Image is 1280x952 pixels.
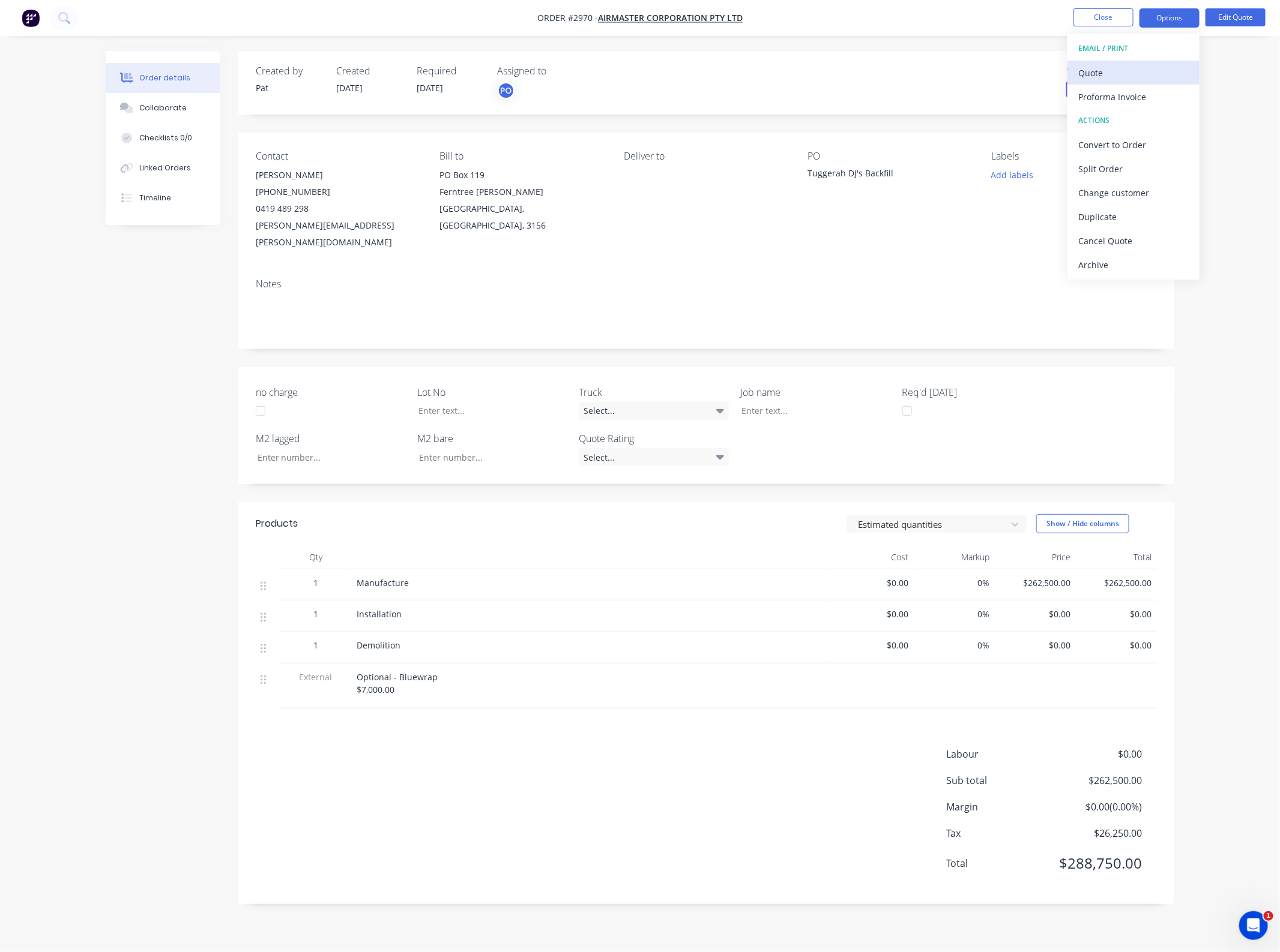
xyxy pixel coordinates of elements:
[313,608,318,620] span: 1
[22,9,40,27] img: Factory
[1078,184,1189,202] div: Change customer
[1078,41,1189,56] div: EMAIL / PRINT
[256,385,406,400] label: no charge
[313,576,318,589] span: 1
[1073,8,1134,26] button: Close
[1078,136,1189,154] div: Convert to Order
[256,431,406,446] label: M2 lagged
[1239,911,1268,940] iframe: Intercom live chat
[256,278,1156,290] div: Notes
[837,608,908,620] span: $0.00
[832,545,913,569] div: Cost
[1078,160,1189,178] div: Split Order
[1080,639,1152,651] span: $0.00
[497,82,515,100] button: PO
[417,385,567,400] label: Lot No
[946,856,1053,870] span: Total
[1078,256,1189,274] div: Archive
[357,671,438,695] span: Optional - Bluewrap $7,000.00
[256,65,322,77] div: Created by
[313,639,318,651] span: 1
[1080,608,1152,620] span: $0.00
[139,73,190,83] div: Order details
[624,151,788,162] div: Deliver to
[999,608,1070,620] span: $0.00
[913,545,994,569] div: Markup
[579,431,729,446] label: Quote Rating
[106,183,220,213] button: Timeline
[1066,82,1138,97] span: Quote
[285,671,347,683] span: External
[256,217,420,251] div: [PERSON_NAME][EMAIL_ADDRESS][PERSON_NAME][DOMAIN_NAME]
[439,184,604,234] div: Ferntree [PERSON_NAME][GEOGRAPHIC_DATA], [GEOGRAPHIC_DATA], 3156
[946,800,1053,814] span: Margin
[139,163,191,173] div: Linked Orders
[256,167,420,251] div: [PERSON_NAME][PHONE_NUMBER]0419 489 298[PERSON_NAME][EMAIL_ADDRESS][PERSON_NAME][DOMAIN_NAME]
[1075,545,1156,569] div: Total
[1066,65,1156,77] div: Status
[256,200,420,217] div: 0419 489 298
[537,13,598,24] span: Order #2970 -
[497,65,617,77] div: Assigned to
[837,639,908,651] span: $0.00
[417,431,567,446] label: M2 bare
[1053,747,1142,761] span: $0.00
[439,167,604,234] div: PO Box 119Ferntree [PERSON_NAME][GEOGRAPHIC_DATA], [GEOGRAPHIC_DATA], 3156
[999,576,1070,589] span: $262,500.00
[918,608,989,620] span: 0%
[1078,113,1189,128] div: ACTIONS
[106,123,220,153] button: Checklists 0/0
[946,747,1053,761] span: Labour
[357,608,402,620] span: Installation
[902,385,1052,400] label: Req'd [DATE]
[256,82,322,94] div: Pat
[1140,8,1200,28] button: Options
[1206,8,1266,26] button: Edit Quote
[1036,514,1129,533] button: Show / Hide columns
[1078,64,1189,82] div: Quote
[992,151,1156,162] div: Labels
[918,639,989,651] span: 0%
[1080,576,1152,589] span: $262,500.00
[139,133,192,143] div: Checklists 0/0
[417,82,443,94] span: [DATE]
[439,167,604,184] div: PO Box 119
[741,385,891,400] label: Job name
[1053,800,1142,814] span: $0.00 ( 0.00 %)
[357,639,400,651] span: Demolition
[256,167,420,184] div: [PERSON_NAME]
[598,13,743,24] span: Airmaster Corporation Pty Ltd
[837,576,908,589] span: $0.00
[1053,773,1142,788] span: $262,500.00
[439,151,604,162] div: Bill to
[256,516,298,531] div: Products
[357,577,409,588] span: Manufacture
[918,576,989,589] span: 0%
[280,545,352,569] div: Qty
[994,545,1075,569] div: Price
[946,773,1053,788] span: Sub total
[999,639,1070,651] span: $0.00
[808,151,972,162] div: PO
[1078,88,1189,106] div: Proforma Invoice
[139,103,187,113] div: Collaborate
[808,167,958,184] div: Tuggerah DJ's Backfill
[1053,852,1142,874] span: $288,750.00
[106,63,220,93] button: Order details
[1264,911,1273,921] span: 1
[256,151,420,162] div: Contact
[985,167,1040,183] button: Add labels
[579,385,729,400] label: Truck
[1078,232,1189,250] div: Cancel Quote
[336,82,363,94] span: [DATE]
[336,65,402,77] div: Created
[256,184,420,200] div: [PHONE_NUMBER]
[417,65,483,77] div: Required
[1053,826,1142,840] span: $26,250.00
[106,153,220,183] button: Linked Orders
[579,402,729,420] div: Select...
[139,193,171,203] div: Timeline
[579,448,729,466] div: Select...
[946,826,1053,840] span: Tax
